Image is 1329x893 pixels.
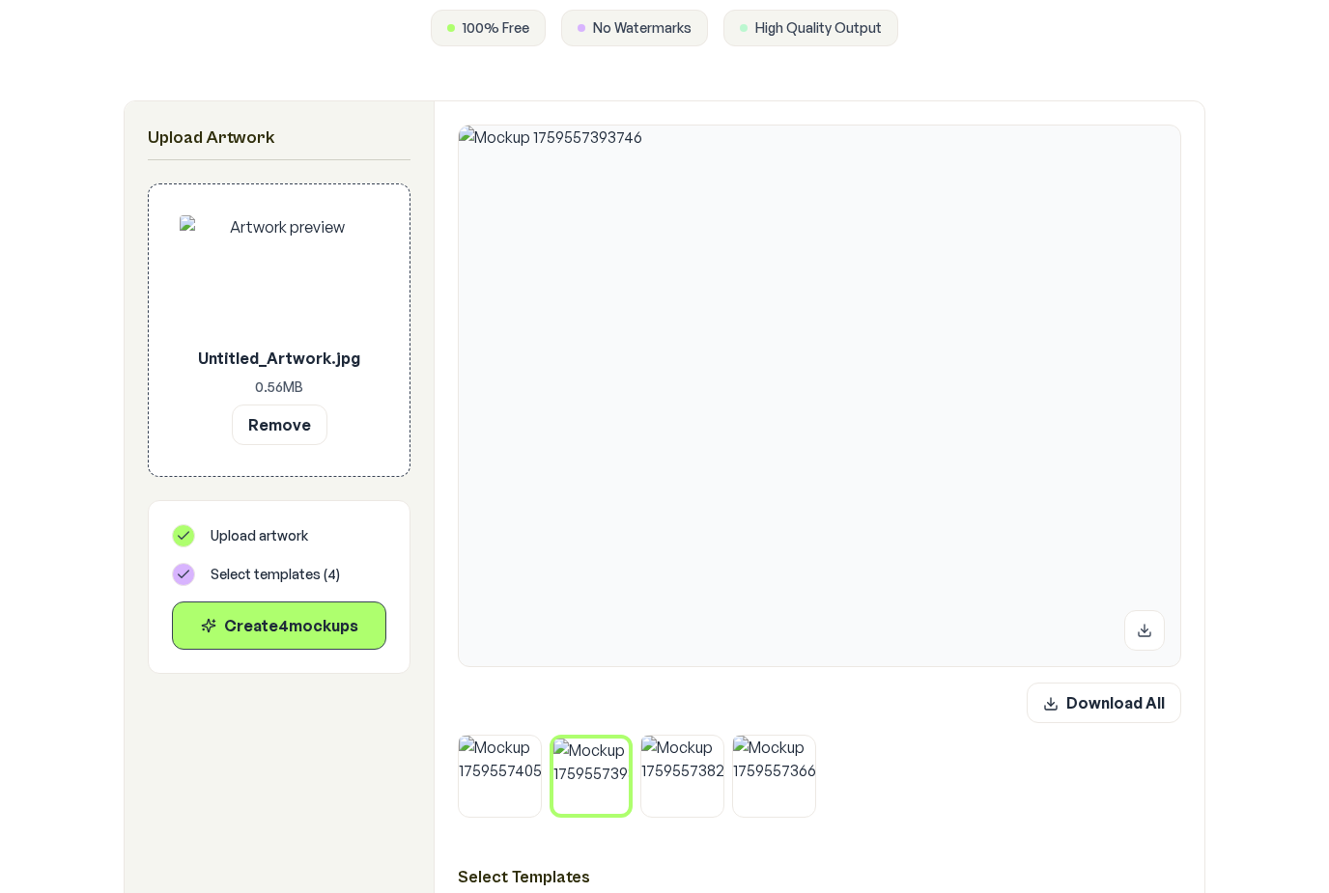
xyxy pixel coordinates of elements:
h3: Select Templates [458,864,1181,889]
button: Download mockup [1124,610,1165,651]
img: Mockup 1759557393746 [459,126,1180,666]
img: Mockup 1759557393746 [553,739,630,815]
img: Mockup 1759557366194 [733,736,815,818]
span: Select templates ( 4 ) [211,565,340,584]
span: Upload artwork [211,526,308,545]
img: Mockup 1759557405776 [459,736,541,818]
img: Mockup 1759557382404 [641,736,723,818]
button: Remove [232,405,327,445]
button: Create4mockups [172,601,386,650]
button: Download All [1027,683,1181,723]
span: High Quality Output [755,18,882,38]
div: Create 4 mockup s [188,614,370,637]
img: Artwork preview [180,215,379,339]
h2: Upload Artwork [148,125,410,152]
p: 0.56 MB [180,377,379,397]
span: No Watermarks [593,18,692,38]
span: 100% Free [463,18,529,38]
p: Untitled_Artwork.jpg [180,347,379,370]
